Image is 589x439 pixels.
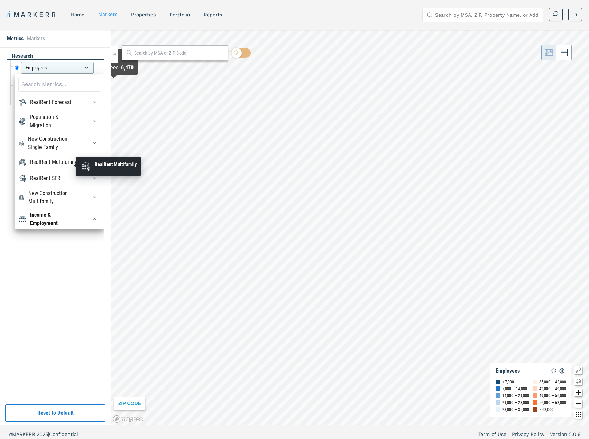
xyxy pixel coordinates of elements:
[539,379,566,385] div: 35,000 — 42,000
[18,135,100,151] div: New Construction Single FamilyNew Construction Single Family
[573,11,577,18] span: D
[89,214,100,225] button: Income & EmploymentIncome & Employment
[131,12,156,17] a: properties
[502,379,514,385] div: < 7,000
[169,12,190,17] a: Portfolio
[496,367,520,374] div: Employees
[502,406,529,413] div: 28,000 — 35,000
[18,173,100,184] div: RealRent SFRRealRent SFR
[89,173,100,184] button: RealRent SFRRealRent SFR
[89,138,100,149] button: New Construction Single FamilyNew Construction Single Family
[18,117,26,125] img: Population & Migration
[113,415,143,423] a: Mapbox logo
[30,211,80,227] div: Income & Employment
[94,64,134,72] div: Employees :
[574,377,582,385] button: Change style map button
[18,113,100,130] div: Population & MigrationPopulation & Migration
[30,158,77,166] div: RealRent Multifamily
[18,158,27,166] img: RealRent Multifamily
[7,10,57,19] a: MARKERR
[502,392,529,399] div: 14,000 — 21,000
[30,174,61,183] div: RealRent SFR
[30,113,80,130] div: Population & Migration
[18,98,27,106] img: RealRent Forecast
[18,215,27,223] img: Income & Employment
[550,367,558,375] img: Reload Legend
[95,161,137,168] div: RealRent Multifamily
[8,431,12,437] span: ©
[80,161,91,172] img: RealRent Multifamily
[574,399,582,408] button: Zoom out map button
[435,8,539,22] input: Search by MSA, ZIP, Property Name, or Address
[12,431,37,437] span: MARKERR
[18,193,25,202] img: New Construction Multifamily
[539,399,566,406] div: 56,000 — 63,000
[539,392,566,399] div: 49,000 — 56,000
[18,97,100,108] div: RealRent ForecastRealRent Forecast
[574,366,582,374] button: Show/Hide Legend Map Button
[27,35,45,43] li: Markets
[89,116,100,127] button: Population & MigrationPopulation & Migration
[550,431,581,438] a: Version 2.0.6
[98,11,117,17] a: markets
[18,157,100,168] div: RealRent MultifamilyRealRent Multifamily
[574,410,582,419] button: Other options map button
[111,30,589,425] canvas: Map
[7,52,104,60] div: research
[18,189,100,206] div: New Construction MultifamilyNew Construction Multifamily
[71,12,84,17] a: home
[114,397,145,410] div: ZIP CODE
[512,431,544,438] a: Privacy Policy
[134,49,224,57] input: Search by MSA or ZIP Code
[558,367,566,375] img: Settings
[28,189,80,206] div: New Construction Multifamily
[121,64,134,71] b: 6,470
[204,12,222,17] a: reports
[18,77,100,92] input: Search Metrics...
[5,404,105,422] button: Reset to Default
[18,211,100,227] div: Income & EmploymentIncome & Employment
[18,174,27,183] img: RealRent SFR
[502,385,527,392] div: 7,000 — 14,000
[568,8,582,21] button: D
[18,139,25,147] img: New Construction Single Family
[89,192,100,203] button: New Construction MultifamilyNew Construction Multifamily
[574,388,582,396] button: Zoom in map button
[89,97,100,108] button: RealRent ForecastRealRent Forecast
[7,35,24,43] li: Metrics
[478,431,506,438] a: Term of Use
[21,62,94,74] div: Employees
[30,98,71,106] div: RealRent Forecast
[28,135,80,151] div: New Construction Single Family
[539,406,553,413] div: > 63,000
[37,431,49,437] span: 2025 |
[49,431,78,437] span: Confidential
[539,385,566,392] div: 42,000 — 49,000
[502,399,529,406] div: 21,000 — 28,000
